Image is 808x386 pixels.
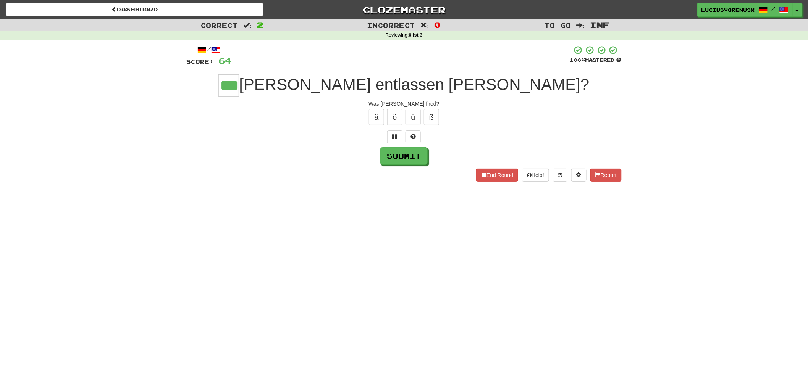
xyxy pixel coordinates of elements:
span: 2 [257,20,263,29]
button: Round history (alt+y) [553,169,567,182]
a: Dashboard [6,3,263,16]
span: : [421,22,429,29]
span: Score: [186,58,214,65]
button: ä [369,109,384,125]
span: LuciusVorenusX [701,6,755,13]
span: 64 [218,56,231,65]
button: ß [424,109,439,125]
div: Was [PERSON_NAME] fired? [186,100,622,108]
span: : [244,22,252,29]
span: / [772,6,776,11]
div: / [186,45,231,55]
span: 100 % [570,57,585,63]
span: Incorrect [367,21,415,29]
button: Switch sentence to multiple choice alt+p [387,130,402,143]
button: ö [387,109,402,125]
button: Help! [522,169,549,182]
span: : [577,22,585,29]
strong: 0 ist 3 [409,32,423,38]
button: End Round [476,169,518,182]
span: Correct [201,21,238,29]
a: LuciusVorenusX / [697,3,793,17]
div: Mastered [570,57,622,64]
button: ü [406,109,421,125]
span: To go [545,21,571,29]
button: Submit [380,147,428,165]
a: Clozemaster [275,3,533,16]
button: Single letter hint - you only get 1 per sentence and score half the points! alt+h [406,130,421,143]
span: Inf [590,20,609,29]
span: 0 [434,20,441,29]
button: Report [590,169,622,182]
span: [PERSON_NAME] entlassen [PERSON_NAME]? [239,76,589,93]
